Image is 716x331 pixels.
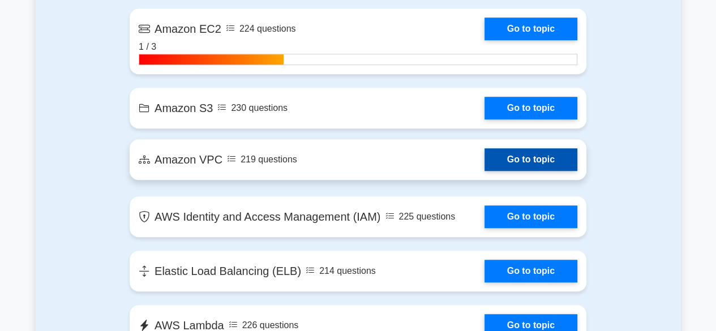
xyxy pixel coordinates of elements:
[485,18,577,40] a: Go to topic
[485,205,577,228] a: Go to topic
[485,148,577,171] a: Go to topic
[485,97,577,119] a: Go to topic
[485,260,577,282] a: Go to topic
